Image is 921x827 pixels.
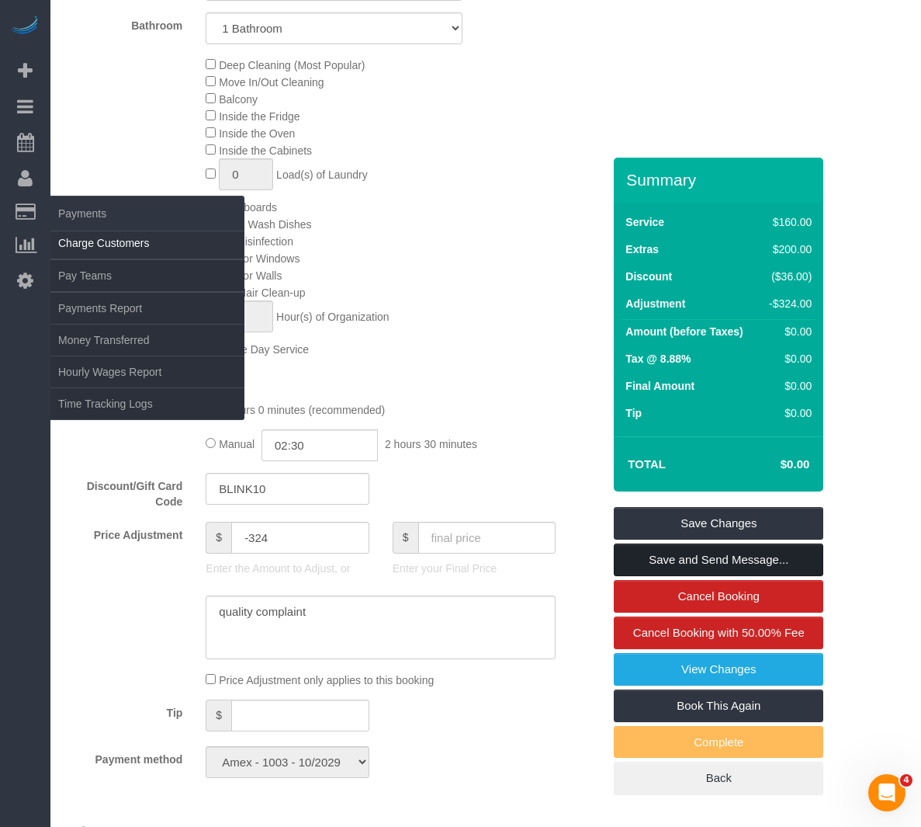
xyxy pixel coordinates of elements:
[625,296,685,311] label: Adjustment
[219,404,385,416] span: 5 hours 0 minutes (recommended)
[50,325,244,356] a: Money Transferred
[54,522,194,543] label: Price Adjustment
[219,252,299,265] span: Interior Windows
[219,144,312,157] span: Inside the Cabinets
[50,388,244,419] a: Time Tracking Logs
[219,110,299,123] span: Inside the Fridge
[50,196,244,231] span: Payments
[50,293,244,324] a: Payments Report
[614,762,823,794] a: Back
[418,522,556,554] input: final price
[614,507,823,540] a: Save Changes
[614,653,823,686] a: View Changes
[219,438,254,450] span: Manual
[219,287,305,299] span: Pet Hair Clean-up
[625,378,694,394] label: Final Amount
[763,296,812,311] div: -$324.00
[219,127,295,140] span: Inside the Oven
[385,438,477,450] span: 2 hours 30 minutes
[50,227,244,420] ul: Payments
[50,356,244,387] a: Hourly Wages Report
[219,201,277,214] span: Baseboards
[628,457,666,471] strong: Total
[763,405,812,421] div: $0.00
[625,269,672,284] label: Discount
[633,626,805,639] span: Cancel Booking with 50.00% Fee
[614,690,823,722] a: Book This Again
[625,241,659,257] label: Extras
[219,235,293,248] span: UV Disinfection
[276,169,368,181] span: Load(s) of Laundry
[50,228,244,259] a: Charge Customers
[54,700,194,721] label: Tip
[219,343,309,356] span: Same Day Service
[393,522,418,554] span: $
[219,218,311,231] span: Hand Wash Dishes
[763,324,812,339] div: $0.00
[276,311,390,323] span: Hour(s) of Organization
[625,405,642,421] label: Tip
[50,260,244,291] a: Pay Teams
[763,269,812,284] div: ($36.00)
[868,774,905,811] iframe: Intercom live chat
[393,561,556,576] p: Enter your Final Price
[9,16,40,37] img: Automaid Logo
[54,746,194,767] label: Payment method
[54,12,194,33] label: Bathroom
[219,674,434,686] span: Price Adjustment only applies to this booking
[206,561,369,576] p: Enter the Amount to Adjust, or
[219,93,258,106] span: Balcony
[763,214,812,230] div: $160.00
[734,458,809,471] h4: $0.00
[763,378,812,394] div: $0.00
[206,700,231,731] span: $
[614,544,823,576] a: Save and Send Message...
[900,774,912,787] span: 4
[625,214,664,230] label: Service
[763,241,812,257] div: $200.00
[614,580,823,613] a: Cancel Booking
[219,59,365,71] span: Deep Cleaning (Most Popular)
[625,324,743,339] label: Amount (before Taxes)
[763,351,812,367] div: $0.00
[206,522,231,554] span: $
[625,351,691,367] label: Tax @ 8.88%
[219,76,324,89] span: Move In/Out Cleaning
[219,269,282,282] span: Interior Walls
[626,171,815,189] h3: Summary
[54,473,194,509] label: Discount/Gift Card Code
[614,617,823,649] a: Cancel Booking with 50.00% Fee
